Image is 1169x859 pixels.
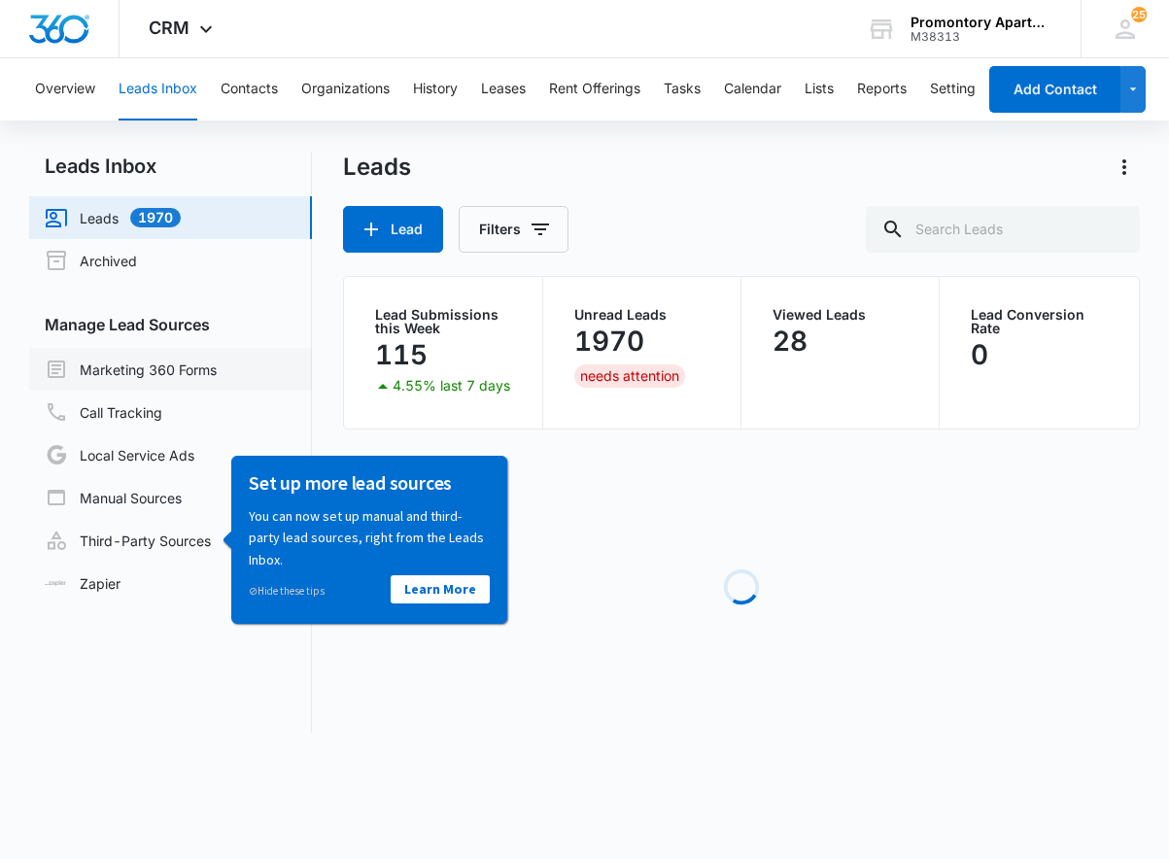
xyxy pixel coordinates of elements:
[29,313,312,336] h3: Manage Lead Sources
[989,66,1120,113] button: Add Contact
[724,58,781,120] button: Calendar
[45,206,181,229] a: Leads1970
[343,206,443,253] button: Lead
[971,339,988,370] p: 0
[221,58,278,120] button: Contacts
[45,486,182,509] a: Manual Sources
[149,17,189,38] span: CRM
[35,58,95,120] button: Overview
[971,308,1107,335] p: Lead Conversion Rate
[375,339,428,370] p: 115
[32,128,108,142] a: Hide these tips
[574,308,709,322] p: Unread Leads
[1131,7,1147,22] div: notifications count
[481,58,526,120] button: Leases
[857,58,907,120] button: Reports
[45,573,120,594] a: Zapier
[574,326,644,357] p: 1970
[45,249,137,272] a: Archived
[45,358,217,381] a: Marketing 360 Forms
[1109,152,1140,183] button: Actions
[32,15,273,40] h3: Set up more lead sources
[375,308,510,335] p: Lead Submissions this Week
[1131,7,1147,22] span: 25
[119,58,197,120] button: Leads Inbox
[773,326,808,357] p: 28
[393,379,510,393] p: 4.55% last 7 days
[549,58,640,120] button: Rent Offerings
[911,15,1052,30] div: account name
[343,153,411,182] h1: Leads
[459,206,568,253] button: Filters
[866,206,1140,253] input: Search Leads
[29,152,312,181] h2: Leads Inbox
[773,308,908,322] p: Viewed Leads
[32,128,41,142] span: ⊘
[911,30,1052,44] div: account id
[301,58,390,120] button: Organizations
[930,58,982,120] button: Settings
[45,529,211,552] a: Third-Party Sources
[805,58,834,120] button: Lists
[45,443,194,466] a: Local Service Ads
[32,50,273,115] p: You can now set up manual and third-party lead sources, right from the Leads Inbox.
[45,400,162,424] a: Call Tracking
[574,364,685,388] div: needs attention
[174,120,273,148] a: Learn More
[664,58,701,120] button: Tasks
[413,58,458,120] button: History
